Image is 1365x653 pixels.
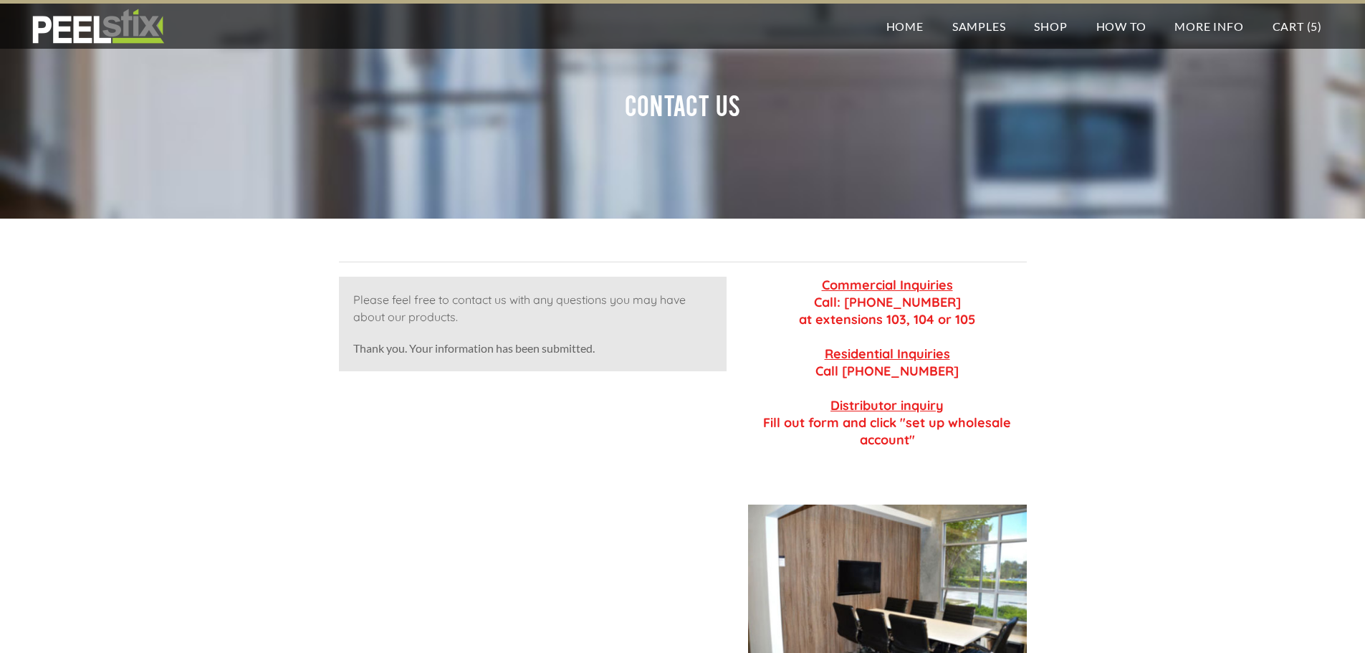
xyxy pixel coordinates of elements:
u: Distributor inquiry [830,397,944,414]
a: More Info [1160,4,1258,49]
a: How To [1082,4,1161,49]
h2: ​ [339,68,1027,151]
a: Shop [1020,4,1081,49]
img: REFACE SUPPLIES [29,9,167,44]
a: Cart (5) [1258,4,1336,49]
div: Thank you. Your information has been submitted. [353,340,712,357]
strong: Call: [PHONE_NUMBER] at extensions 103, 104 or 105 Call [PHONE_NUMBER] ​Fill out form and click "... [763,277,1011,448]
u: Commercial Inquiries [822,277,953,293]
u: Residential Inquiries [825,345,950,362]
a: Home [872,4,938,49]
span: 5 [1311,19,1318,33]
a: Samples [938,4,1020,49]
span: Please feel free to contact us with any questions you may have about our products. [353,292,686,324]
font: Contact US [625,89,740,120]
